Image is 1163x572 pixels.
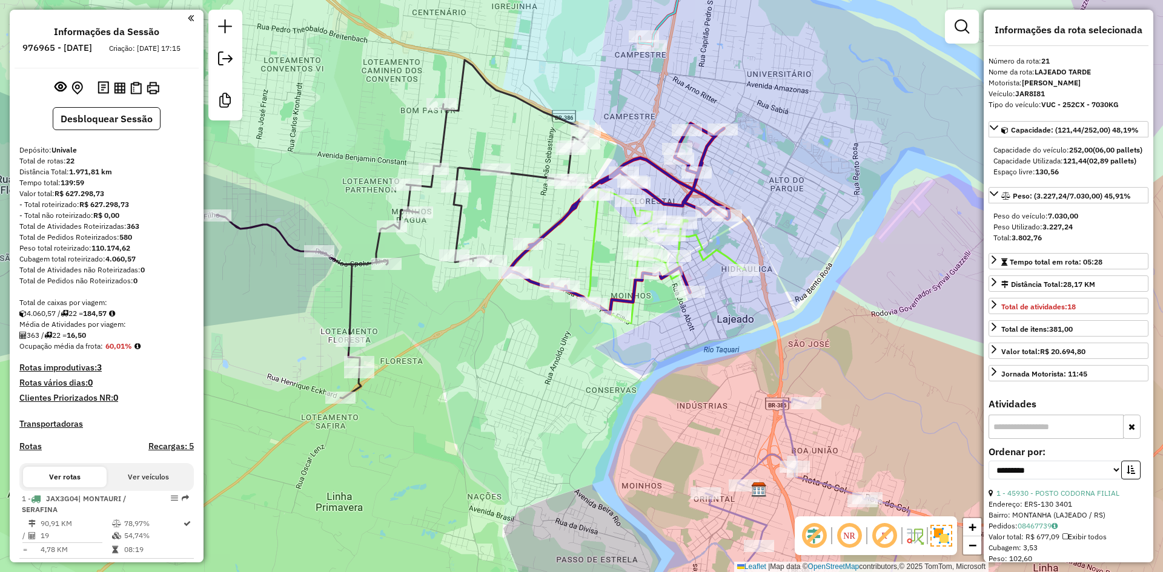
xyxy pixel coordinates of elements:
[989,398,1148,410] h4: Atividades
[19,254,194,265] div: Cubagem total roteirizado:
[119,232,132,242] strong: 580
[171,495,178,502] em: Opções
[19,363,194,373] h4: Rotas improdutivas:
[19,232,194,243] div: Total de Pedidos Roteirizados:
[112,546,118,553] i: Tempo total em rota
[989,499,1148,510] div: Endereço: ERS-130 3401
[989,187,1148,203] a: Peso: (3.227,24/7.030,00) 45,91%
[44,332,52,339] i: Total de rotas
[188,11,194,25] a: Clique aqui para minimizar o painel
[989,553,1148,564] div: Peso: 102,60
[1093,145,1142,154] strong: (06,00 pallets)
[22,544,28,556] td: =
[91,243,130,252] strong: 110.174,62
[993,166,1144,177] div: Espaço livre:
[97,362,102,373] strong: 3
[989,99,1148,110] div: Tipo do veículo:
[19,177,194,188] div: Tempo total:
[40,518,111,530] td: 90,91 KM
[66,156,75,165] strong: 22
[963,518,981,536] a: Zoom in
[1063,280,1095,289] span: 28,17 KM
[1062,532,1107,541] span: Exibir todos
[768,562,770,571] span: |
[1048,211,1078,220] strong: 7.030,00
[989,88,1148,99] div: Veículo:
[1011,125,1139,134] span: Capacidade: (121,44/252,00) 48,19%
[1041,56,1050,65] strong: 21
[111,79,128,96] button: Visualizar relatório de Roteirização
[1015,89,1045,98] strong: JAR8I81
[989,121,1148,137] a: Capacidade: (121,44/252,00) 48,19%
[989,320,1148,337] a: Total de itens:381,00
[989,542,1148,553] div: Cubagem: 3,53
[751,482,767,498] img: Univale
[19,341,103,350] span: Ocupação média da frota:
[105,254,136,263] strong: 4.060,57
[46,562,77,571] span: JAX1E66
[19,275,194,286] div: Total de Pedidos não Roteirizados:
[107,467,190,487] button: Ver veículos
[1001,369,1087,380] div: Jornada Motorista: 11:45
[113,392,118,403] strong: 0
[993,232,1144,243] div: Total:
[19,441,42,452] a: Rotas
[69,167,112,176] strong: 1.971,81 km
[46,494,78,503] span: JAX3G04
[141,265,145,274] strong: 0
[1067,302,1076,311] strong: 18
[124,544,182,556] td: 08:19
[808,562,860,571] a: OpenStreetMap
[989,365,1148,381] a: Jornada Motorista: 11:45
[19,308,194,319] div: 4.060,57 / 22 =
[22,42,92,53] h6: 976965 - [DATE]
[993,222,1144,232] div: Peso Utilizado:
[88,377,93,388] strong: 0
[1001,279,1095,290] div: Distância Total:
[1012,233,1042,242] strong: 3.802,76
[993,211,1078,220] span: Peso do veículo:
[1040,347,1085,356] strong: R$ 20.694,80
[69,79,85,97] button: Centralizar mapa no depósito ou ponto de apoio
[112,520,121,527] i: % de utilização do peso
[1052,522,1058,530] i: Observações
[19,221,194,232] div: Total de Atividades Roteirizadas:
[124,518,182,530] td: 78,97%
[989,298,1148,314] a: Total de atividades:18
[134,343,141,350] em: Média calculada utilizando a maior ocupação (%Peso ou %Cubagem) de cada rota da sessão. Rotas cro...
[213,88,237,116] a: Criar modelo
[989,77,1148,88] div: Motorista:
[969,537,976,553] span: −
[104,43,185,54] div: Criação: [DATE] 17:15
[213,15,237,42] a: Nova sessão e pesquisa
[79,200,129,209] strong: R$ 627.298,73
[870,521,899,550] span: Exibir rótulo
[989,67,1148,77] div: Nome da rota:
[133,276,138,285] strong: 0
[182,495,189,502] em: Rota exportada
[989,510,1148,521] div: Bairro: MONTANHA (LAJEADO / RS)
[19,210,194,221] div: - Total não roteirizado:
[989,275,1148,292] a: Distância Total:28,17 KM
[1001,346,1085,357] div: Valor total:
[93,211,119,220] strong: R$ 0,00
[1022,78,1081,87] strong: [PERSON_NAME]
[61,310,68,317] i: Total de rotas
[1035,167,1059,176] strong: 130,56
[19,199,194,210] div: - Total roteirizado:
[1010,257,1102,266] span: Tempo total em rota: 05:28
[19,393,194,403] h4: Clientes Priorizados NR:
[734,562,989,572] div: Map data © contributors,© 2025 TomTom, Microsoft
[1049,324,1073,334] strong: 381,00
[989,521,1148,531] div: Pedidos:
[1018,521,1058,530] a: 08467739
[993,145,1144,156] div: Capacidade do veículo:
[124,530,182,542] td: 54,74%
[19,166,194,177] div: Distância Total:
[1063,156,1087,165] strong: 121,44
[1013,191,1131,200] span: Peso: (3.227,24/7.030,00) 45,91%
[23,467,107,487] button: Ver rotas
[989,56,1148,67] div: Número da rota:
[1042,222,1073,231] strong: 3.227,24
[996,488,1119,498] a: 1 - 45930 - POSTO CODORNA FILIAL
